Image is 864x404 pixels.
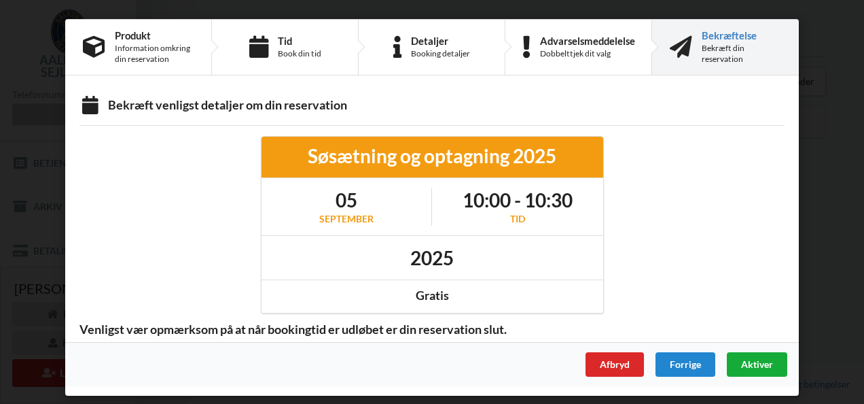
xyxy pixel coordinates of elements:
[702,43,781,65] div: Bekræft din reservation
[410,246,454,270] h1: 2025
[586,352,644,377] div: Afbryd
[271,288,594,303] div: Gratis
[278,48,321,59] div: Book din tid
[115,30,194,41] div: Produkt
[411,35,470,46] div: Detaljer
[278,35,321,46] div: Tid
[319,212,374,226] div: september
[540,48,635,59] div: Dobbelttjek dit valg
[540,35,635,46] div: Advarselsmeddelelse
[319,188,374,212] h1: 05
[463,188,573,212] h1: 10:00 - 10:30
[655,352,715,377] div: Forrige
[79,97,785,116] div: Bekræft venligst detaljer om din reservation
[115,43,194,65] div: Information omkring din reservation
[271,144,594,168] div: Søsætning og optagning 2025
[463,212,573,226] div: Tid
[411,48,470,59] div: Booking detaljer
[741,358,773,370] span: Aktiver
[70,322,516,337] span: Venligst vær opmærksom på at når bookingtid er udløbet er din reservation slut.
[702,30,781,41] div: Bekræftelse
